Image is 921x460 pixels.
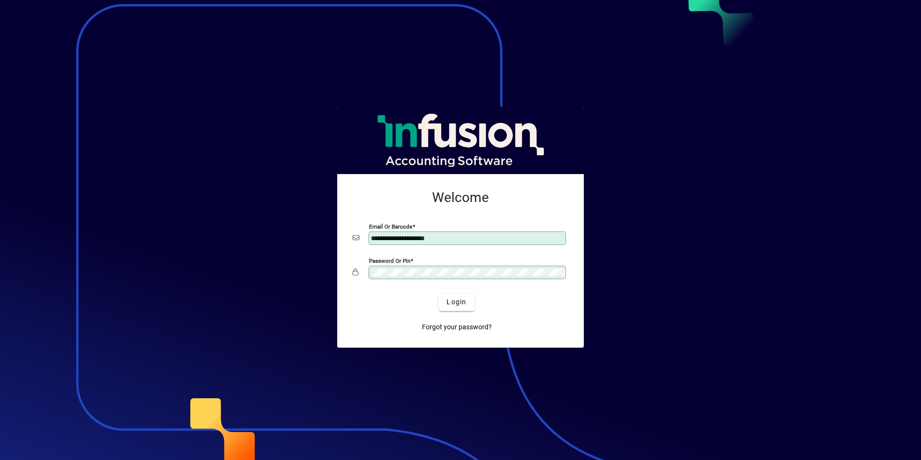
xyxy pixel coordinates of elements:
button: Login [439,294,474,311]
mat-label: Password or Pin [369,257,410,264]
h2: Welcome [353,189,568,206]
span: Forgot your password? [422,322,492,332]
mat-label: Email or Barcode [369,223,412,230]
span: Login [447,297,466,307]
a: Forgot your password? [418,319,496,336]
